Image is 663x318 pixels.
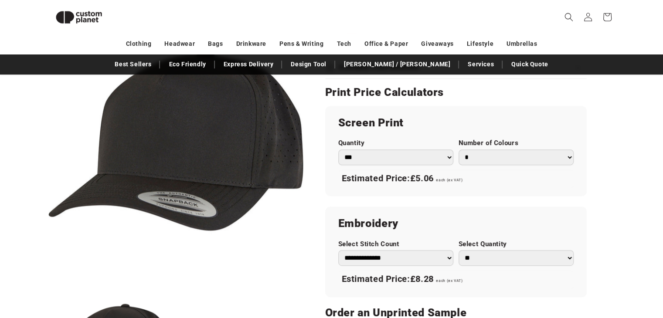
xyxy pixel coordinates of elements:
iframe: Chat Widget [517,224,663,318]
a: Headwear [164,36,195,51]
a: Drinkware [236,36,266,51]
a: Umbrellas [507,36,537,51]
a: Design Tool [286,57,331,72]
a: Services [463,57,498,72]
a: Express Delivery [219,57,278,72]
a: Bags [208,36,223,51]
div: Estimated Price: [338,169,574,188]
span: each (ex VAT) [436,278,462,283]
a: Tech [337,36,351,51]
summary: Search [559,7,578,27]
h2: Screen Print [338,116,574,130]
a: Best Sellers [110,57,156,72]
h2: Embroidery [338,217,574,230]
a: Quick Quote [507,57,553,72]
a: [PERSON_NAME] / [PERSON_NAME] [340,57,455,72]
a: Lifestyle [467,36,493,51]
a: Pens & Writing [279,36,323,51]
a: Office & Paper [364,36,408,51]
img: Custom Planet [48,3,109,31]
a: Clothing [126,36,152,51]
span: £5.06 [410,173,434,183]
div: Estimated Price: [338,270,574,288]
label: Quantity [338,139,453,147]
a: Eco Friendly [164,57,210,72]
span: £8.28 [410,274,434,284]
label: Select Quantity [459,240,574,248]
span: each (ex VAT) [436,178,462,182]
label: Number of Colours [459,139,574,147]
label: Select Stitch Count [338,240,453,248]
a: Giveaways [421,36,453,51]
h2: Print Price Calculators [325,85,587,99]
